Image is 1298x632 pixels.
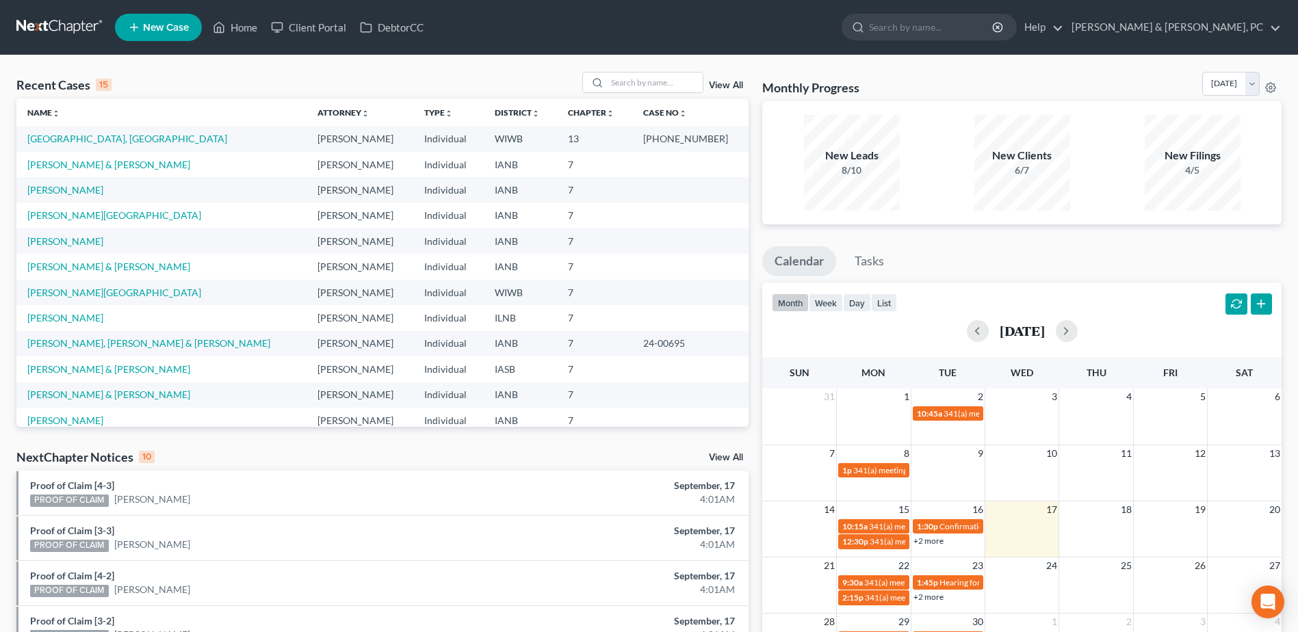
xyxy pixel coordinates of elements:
span: Confirmation hearing for [PERSON_NAME] [939,521,1095,531]
span: Thu [1087,367,1106,378]
td: 7 [557,382,632,408]
a: +2 more [913,592,944,602]
div: 4:01AM [509,538,735,551]
a: Proof of Claim [3-2] [30,615,114,627]
div: September, 17 [509,524,735,538]
div: September, 17 [509,569,735,583]
span: 1:30p [917,521,938,531]
h2: [DATE] [1000,324,1045,338]
button: list [871,293,897,312]
td: IASB [484,356,557,382]
td: 7 [557,203,632,228]
i: unfold_more [606,109,614,118]
span: 25 [1119,557,1133,574]
td: Individual [413,177,484,202]
td: 7 [557,331,632,356]
div: 4/5 [1145,163,1241,177]
span: 16 [971,501,985,518]
a: [PERSON_NAME] & [PERSON_NAME] [27,159,190,170]
td: Individual [413,280,484,305]
td: 7 [557,408,632,433]
span: 10:15a [842,521,868,531]
div: 6/7 [974,163,1070,177]
td: Individual [413,254,484,279]
div: 10 [139,451,155,463]
i: unfold_more [679,109,687,118]
td: [PERSON_NAME] [307,408,413,433]
div: Recent Cases [16,77,112,93]
a: [PERSON_NAME] [27,184,103,196]
span: 4 [1273,614,1282,630]
i: unfold_more [445,109,453,118]
td: Individual [413,203,484,228]
td: Individual [413,305,484,330]
span: 10:45a [917,408,942,419]
i: unfold_more [52,109,60,118]
span: 7 [828,445,836,462]
span: 341(a) meeting for [PERSON_NAME] [865,592,997,603]
td: 24-00695 [632,331,749,356]
td: IANB [484,177,557,202]
span: 22 [897,557,911,574]
a: Attorneyunfold_more [317,107,369,118]
span: Hearing for [PERSON_NAME] [939,577,1046,588]
td: [PERSON_NAME] [307,280,413,305]
a: [PERSON_NAME] & [PERSON_NAME], PC [1065,15,1281,40]
td: 13 [557,126,632,151]
td: WIWB [484,126,557,151]
span: 3 [1050,389,1059,405]
span: 3 [1199,614,1207,630]
a: View All [709,453,743,462]
h3: Monthly Progress [762,79,859,96]
td: [PERSON_NAME] [307,228,413,254]
div: PROOF OF CLAIM [30,585,109,597]
td: WIWB [484,280,557,305]
div: September, 17 [509,479,735,492]
span: 5 [1199,389,1207,405]
span: 19 [1193,501,1207,518]
span: 2 [976,389,985,405]
td: [PERSON_NAME] [307,126,413,151]
a: Chapterunfold_more [568,107,614,118]
span: 12:30p [842,536,868,547]
span: 1 [903,389,911,405]
span: 29 [897,614,911,630]
td: IANB [484,408,557,433]
td: ILNB [484,305,557,330]
td: [PERSON_NAME] [307,382,413,408]
span: 26 [1193,557,1207,574]
span: 24 [1045,557,1059,574]
div: 15 [96,79,112,91]
td: IANB [484,152,557,177]
span: 341(a) meeting for [PERSON_NAME] [870,536,1002,547]
td: Individual [413,331,484,356]
td: [PERSON_NAME] [307,305,413,330]
a: Calendar [762,246,836,276]
span: 31 [822,389,836,405]
td: Individual [413,408,484,433]
div: 4:01AM [509,492,735,506]
span: 1p [842,465,852,475]
a: [PERSON_NAME][GEOGRAPHIC_DATA] [27,209,201,221]
span: 14 [822,501,836,518]
td: [PERSON_NAME] [307,356,413,382]
a: [PERSON_NAME] [114,538,190,551]
span: 2:15p [842,592,864,603]
span: 2 [1125,614,1133,630]
div: PROOF OF CLAIM [30,540,109,552]
a: [PERSON_NAME] & [PERSON_NAME] [27,363,190,375]
td: [PERSON_NAME] [307,152,413,177]
span: 8 [903,445,911,462]
a: [PERSON_NAME][GEOGRAPHIC_DATA] [27,287,201,298]
a: [PERSON_NAME], [PERSON_NAME] & [PERSON_NAME] [27,337,270,349]
a: DebtorCC [353,15,430,40]
a: Nameunfold_more [27,107,60,118]
a: [PERSON_NAME] & [PERSON_NAME] [27,261,190,272]
span: 11 [1119,445,1133,462]
div: September, 17 [509,614,735,628]
span: 10 [1045,445,1059,462]
span: 17 [1045,501,1059,518]
div: PROOF OF CLAIM [30,495,109,507]
div: 8/10 [804,163,900,177]
a: Tasks [842,246,896,276]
